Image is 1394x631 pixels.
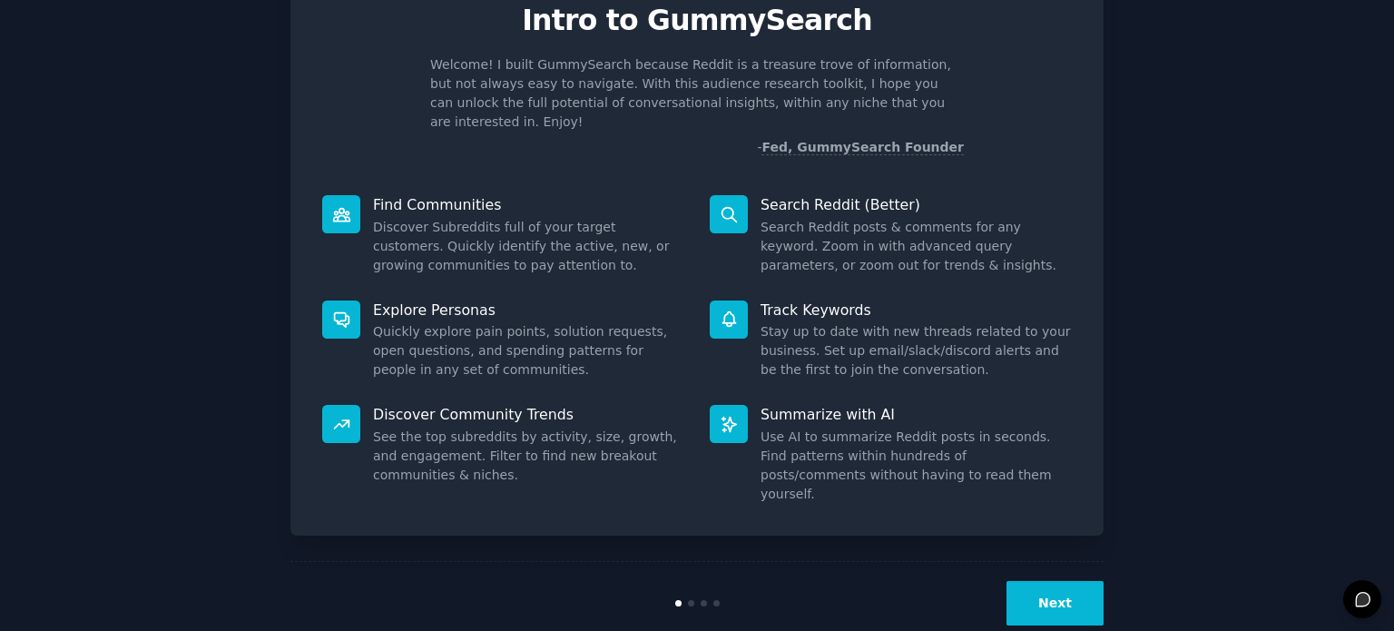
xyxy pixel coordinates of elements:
p: Discover Community Trends [373,405,684,424]
dd: Quickly explore pain points, solution requests, open questions, and spending patterns for people ... [373,322,684,380]
button: Next [1006,581,1104,626]
dd: Use AI to summarize Reddit posts in seconds. Find patterns within hundreds of posts/comments with... [761,428,1072,504]
p: Find Communities [373,195,684,214]
p: Explore Personas [373,301,684,320]
dd: Discover Subreddits full of your target customers. Quickly identify the active, new, or growing c... [373,218,684,275]
dd: Search Reddit posts & comments for any keyword. Zoom in with advanced query parameters, or zoom o... [761,218,1072,275]
p: Summarize with AI [761,405,1072,424]
p: Intro to GummySearch [309,5,1085,36]
p: Track Keywords [761,301,1072,320]
p: Welcome! I built GummySearch because Reddit is a treasure trove of information, but not always ea... [430,55,964,132]
dd: See the top subreddits by activity, size, growth, and engagement. Filter to find new breakout com... [373,428,684,485]
p: Search Reddit (Better) [761,195,1072,214]
a: Fed, GummySearch Founder [761,140,964,155]
div: - [757,138,964,157]
dd: Stay up to date with new threads related to your business. Set up email/slack/discord alerts and ... [761,322,1072,380]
